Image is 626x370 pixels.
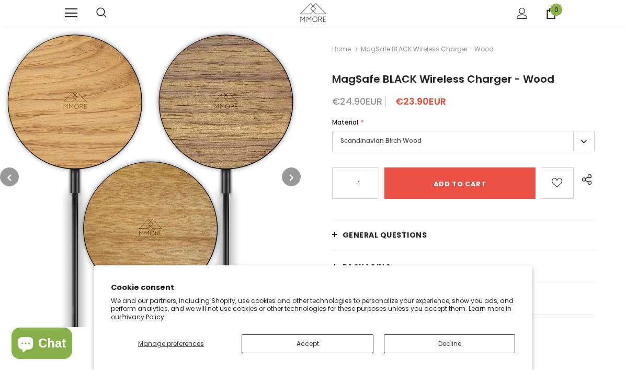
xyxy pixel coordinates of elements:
[332,118,358,127] span: Material
[343,262,392,272] span: PACKAGING
[242,334,373,353] button: Accept
[121,312,164,321] a: Privacy Policy
[138,339,204,348] span: Manage preferences
[545,8,556,19] a: 0
[384,334,516,353] button: Decline
[332,251,595,283] a: PACKAGING
[8,328,75,362] inbox-online-store-chat: Shopify online store chat
[332,43,351,55] a: Home
[395,95,446,108] span: €23.90EUR
[343,230,427,240] span: General Questions
[361,43,494,55] span: MagSafe BLACK Wireless Charger - Wood
[332,95,382,108] span: €24.90EUR
[111,334,232,353] button: Manage preferences
[550,4,562,16] span: 0
[332,131,595,151] label: Scandinavian Birch Wood
[111,297,516,321] p: We and our partners, including Shopify, use cookies and other technologies to personalize your ex...
[332,72,554,86] span: MagSafe BLACK Wireless Charger - Wood
[111,282,516,293] h2: Cookie consent
[300,3,326,21] img: MMORE Cases
[332,219,595,251] a: General Questions
[384,167,536,199] input: Add to cart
